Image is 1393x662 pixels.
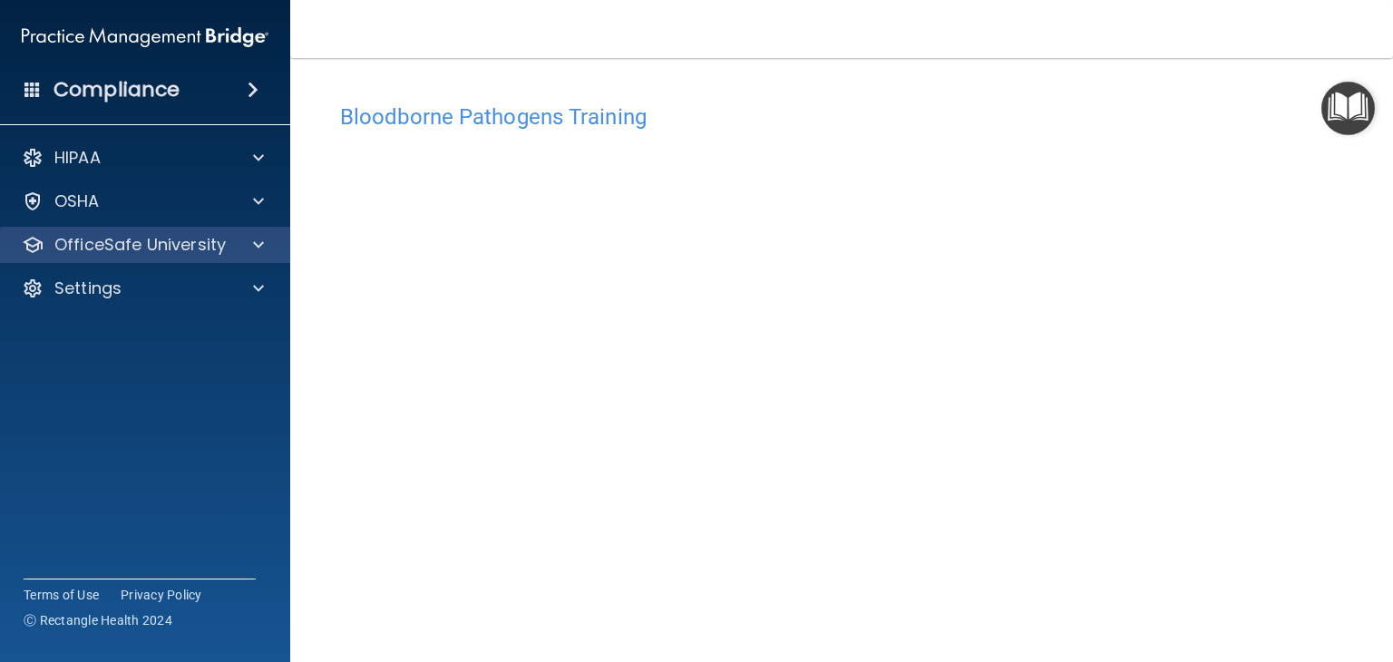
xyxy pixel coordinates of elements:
[54,277,122,299] p: Settings
[22,19,268,55] img: PMB logo
[121,586,202,604] a: Privacy Policy
[22,190,264,212] a: OSHA
[1321,82,1375,135] button: Open Resource Center
[1302,537,1371,606] iframe: Drift Widget Chat Controller
[24,586,99,604] a: Terms of Use
[24,611,172,629] span: Ⓒ Rectangle Health 2024
[54,77,180,102] h4: Compliance
[22,277,264,299] a: Settings
[22,234,264,256] a: OfficeSafe University
[54,147,101,169] p: HIPAA
[54,190,100,212] p: OSHA
[54,234,226,256] p: OfficeSafe University
[340,105,1343,129] h4: Bloodborne Pathogens Training
[22,147,264,169] a: HIPAA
